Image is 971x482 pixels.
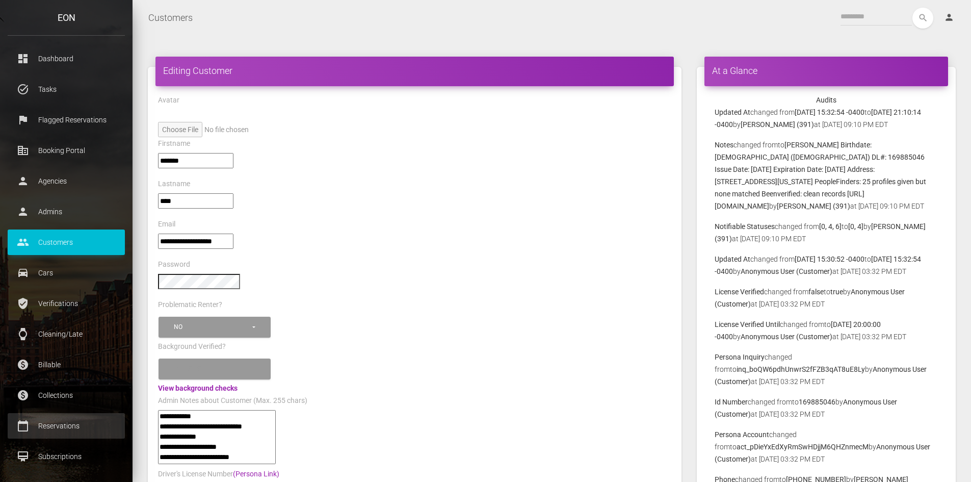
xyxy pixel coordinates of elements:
[741,120,814,129] b: [PERSON_NAME] (391)
[795,255,864,263] b: [DATE] 15:30:52 -0400
[830,288,843,296] b: true
[816,96,836,104] strong: Audits
[715,141,926,210] b: [PERSON_NAME] Birthdate: [DEMOGRAPHIC_DATA] ([DEMOGRAPHIC_DATA]) DL#: 169885046 Issue Date: [DATE...
[15,265,117,281] p: Cars
[936,8,963,28] a: person
[8,138,125,163] a: corporate_fare Booking Portal
[715,318,938,343] p: changed from to by at [DATE] 03:32 PM EDT
[158,469,279,479] label: Driver's License Number
[741,267,832,275] b: Anonymous User (Customer)
[15,418,117,434] p: Reservations
[715,222,775,231] b: Notifiable Statuses
[15,296,117,311] p: Verifications
[715,106,938,131] p: changed from to by at [DATE] 09:10 PM EDT
[158,384,238,392] a: View background checks
[159,359,271,379] button: Please select
[737,365,865,373] b: inq_boQW6pdhUnwrS2fFZB3qAT8uE8Ly
[158,219,175,230] label: Email
[8,383,125,408] a: paid Collections
[715,430,769,439] b: Persona Account
[8,291,125,316] a: verified_user Verifications
[8,444,125,469] a: card_membership Subscriptions
[799,398,835,406] b: 169885046
[158,139,190,149] label: Firstname
[15,235,117,250] p: Customers
[8,321,125,347] a: watch Cleaning/Late
[944,12,954,22] i: person
[715,320,780,328] b: License Verified Until
[15,143,117,158] p: Booking Portal
[8,107,125,133] a: flag Flagged Reservations
[158,260,190,270] label: Password
[715,139,938,212] p: changed from to by at [DATE] 09:10 PM EDT
[8,230,125,255] a: people Customers
[715,351,938,388] p: changed from to by at [DATE] 03:32 PM EDT
[8,352,125,377] a: paid Billable
[8,260,125,286] a: drive_eta Cars
[15,388,117,403] p: Collections
[15,82,117,97] p: Tasks
[158,396,307,406] label: Admin Notes about Customer (Max. 255 chars)
[15,51,117,66] p: Dashboard
[808,288,824,296] b: false
[15,112,117,128] p: Flagged Reservations
[777,202,850,210] b: [PERSON_NAME] (391)
[158,95,179,106] label: Avatar
[715,286,938,310] p: changed from to by at [DATE] 03:32 PM EDT
[163,64,666,77] h4: Editing Customer
[174,323,251,332] div: No
[8,77,125,102] a: task_alt Tasks
[715,396,938,420] p: changed from to by at [DATE] 03:32 PM EDT
[8,413,125,439] a: calendar_today Reservations
[15,326,117,342] p: Cleaning/Late
[819,222,842,231] b: [0, 4, 6]
[158,300,222,310] label: Problematic Renter?
[848,222,863,231] b: [0, 4]
[8,168,125,194] a: person Agencies
[8,199,125,224] a: person Admins
[715,108,750,116] b: Updated At
[795,108,864,116] b: [DATE] 15:32:54 -0400
[158,179,190,189] label: Lastname
[15,357,117,372] p: Billable
[15,449,117,464] p: Subscriptions
[715,255,750,263] b: Updated At
[715,353,765,361] b: Persona Inquiry
[8,46,125,71] a: dashboard Dashboard
[15,204,117,219] p: Admins
[715,220,938,245] p: changed from to by at [DATE] 09:10 PM EDT
[715,141,733,149] b: Notes
[712,64,940,77] h4: At a Glance
[737,443,869,451] b: act_pDieYxEdXyRmSwHDjjM6QHZnmecM
[715,428,938,465] p: changed from to by at [DATE] 03:32 PM EDT
[233,470,279,478] a: (Persona Link)
[715,253,938,277] p: changed from to by at [DATE] 03:32 PM EDT
[159,317,271,338] button: No
[715,398,748,406] b: Id Number
[912,8,933,29] button: search
[15,173,117,189] p: Agencies
[174,365,251,373] div: Please select
[158,342,226,352] label: Background Verified?
[715,288,764,296] b: License Verified
[741,333,832,341] b: Anonymous User (Customer)
[148,5,193,31] a: Customers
